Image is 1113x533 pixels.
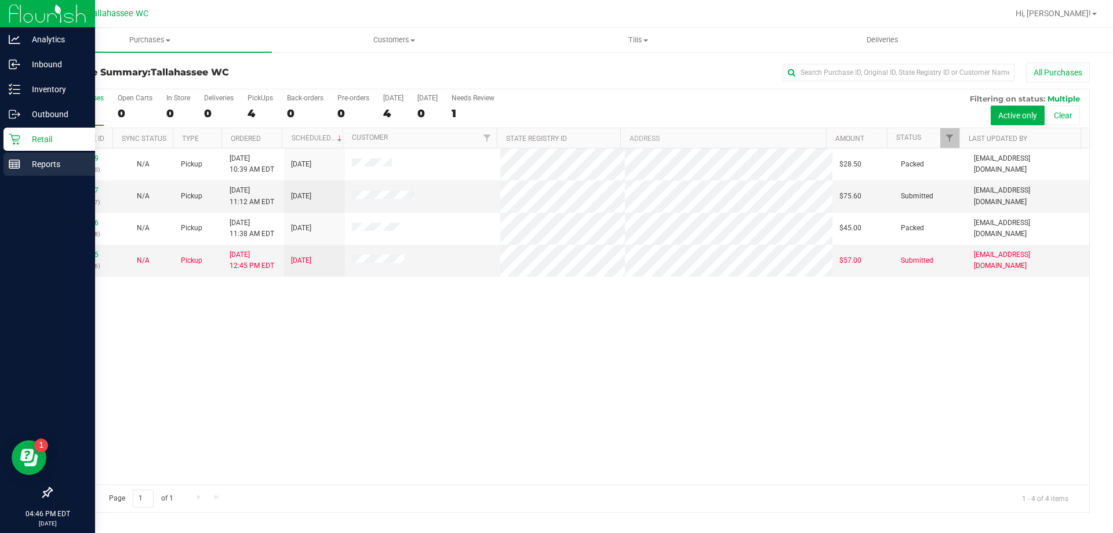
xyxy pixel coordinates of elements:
[66,154,99,162] a: 11983159
[783,64,1014,81] input: Search Purchase ID, Original ID, State Registry ID or Customer Name...
[137,191,150,202] button: N/A
[28,35,272,45] span: Purchases
[970,94,1045,103] span: Filtering on status:
[839,191,861,202] span: $75.60
[166,94,190,102] div: In Store
[272,28,516,52] a: Customers
[137,192,150,200] span: Not Applicable
[417,107,438,120] div: 0
[5,519,90,528] p: [DATE]
[506,135,567,143] a: State Registry ID
[137,160,150,168] span: Not Applicable
[291,223,311,234] span: [DATE]
[839,255,861,266] span: $57.00
[835,135,864,143] a: Amount
[230,185,274,207] span: [DATE] 11:12 AM EDT
[478,128,497,148] a: Filter
[1013,490,1078,507] span: 1 - 4 of 4 items
[66,186,99,194] a: 11983537
[417,94,438,102] div: [DATE]
[12,440,46,475] iframe: Resource center
[181,191,202,202] span: Pickup
[291,255,311,266] span: [DATE]
[839,159,861,170] span: $28.50
[248,94,273,102] div: PickUps
[118,94,152,102] div: Open Carts
[66,219,99,227] a: 11983716
[287,94,323,102] div: Back-orders
[851,35,914,45] span: Deliveries
[9,158,20,170] inline-svg: Reports
[9,108,20,120] inline-svg: Outbound
[137,255,150,266] button: N/A
[337,107,369,120] div: 0
[940,128,959,148] a: Filter
[383,107,403,120] div: 4
[248,107,273,120] div: 4
[20,32,90,46] p: Analytics
[137,223,150,234] button: N/A
[1026,63,1090,82] button: All Purchases
[204,107,234,120] div: 0
[230,153,274,175] span: [DATE] 10:39 AM EDT
[287,107,323,120] div: 0
[181,255,202,266] span: Pickup
[5,509,90,519] p: 04:46 PM EDT
[9,84,20,95] inline-svg: Inventory
[9,34,20,45] inline-svg: Analytics
[204,94,234,102] div: Deliveries
[181,223,202,234] span: Pickup
[34,438,48,452] iframe: Resource center unread badge
[974,217,1082,240] span: [EMAIL_ADDRESS][DOMAIN_NAME]
[1046,106,1080,125] button: Clear
[88,9,148,19] span: Tallahassee WC
[337,94,369,102] div: Pre-orders
[231,135,261,143] a: Ordered
[151,67,229,78] span: Tallahassee WC
[272,35,515,45] span: Customers
[291,191,311,202] span: [DATE]
[20,157,90,171] p: Reports
[20,107,90,121] p: Outbound
[1016,9,1091,18] span: Hi, [PERSON_NAME]!
[974,185,1082,207] span: [EMAIL_ADDRESS][DOMAIN_NAME]
[516,28,760,52] a: Tills
[991,106,1045,125] button: Active only
[122,135,166,143] a: Sync Status
[974,249,1082,271] span: [EMAIL_ADDRESS][DOMAIN_NAME]
[839,223,861,234] span: $45.00
[99,490,183,507] span: Page of 1
[901,255,933,266] span: Submitted
[133,490,154,507] input: 1
[51,67,397,78] h3: Purchase Summary:
[137,159,150,170] button: N/A
[20,132,90,146] p: Retail
[901,191,933,202] span: Submitted
[620,128,826,148] th: Address
[383,94,403,102] div: [DATE]
[230,249,274,271] span: [DATE] 12:45 PM EDT
[761,28,1005,52] a: Deliveries
[137,224,150,232] span: Not Applicable
[28,28,272,52] a: Purchases
[974,153,1082,175] span: [EMAIL_ADDRESS][DOMAIN_NAME]
[9,133,20,145] inline-svg: Retail
[182,135,199,143] a: Type
[20,82,90,96] p: Inventory
[118,107,152,120] div: 0
[452,94,494,102] div: Needs Review
[896,133,921,142] a: Status
[137,256,150,264] span: Not Applicable
[901,159,924,170] span: Packed
[292,134,344,142] a: Scheduled
[517,35,759,45] span: Tills
[181,159,202,170] span: Pickup
[352,133,388,142] a: Customer
[452,107,494,120] div: 1
[66,251,99,259] a: 11984165
[969,135,1027,143] a: Last Updated By
[166,107,190,120] div: 0
[9,59,20,70] inline-svg: Inbound
[291,159,311,170] span: [DATE]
